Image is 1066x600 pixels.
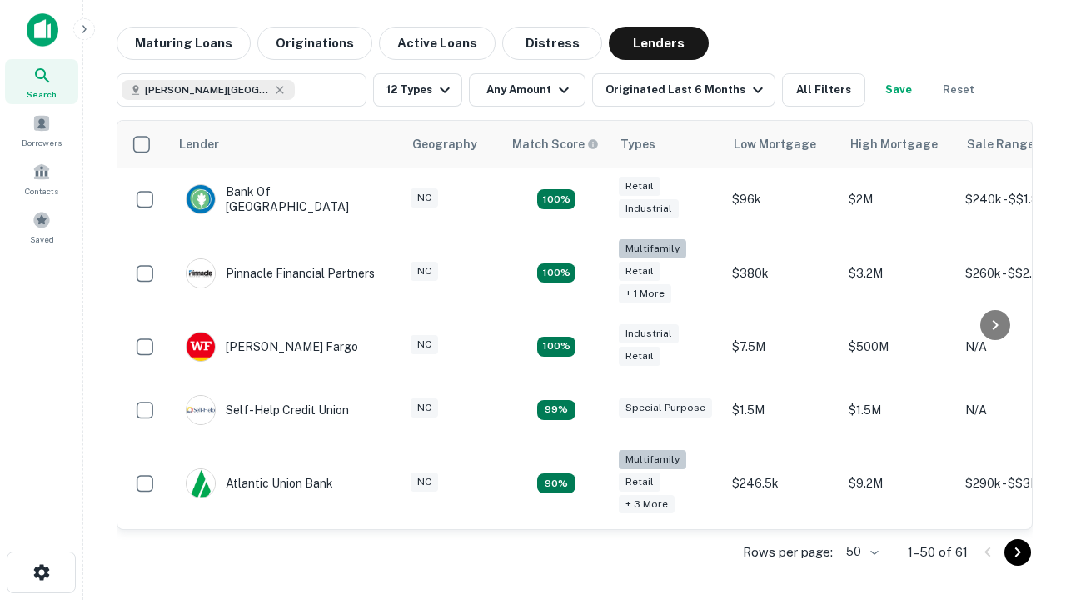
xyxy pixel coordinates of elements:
[169,121,402,167] th: Lender
[619,177,660,196] div: Retail
[5,204,78,249] a: Saved
[724,121,840,167] th: Low Mortgage
[179,134,219,154] div: Lender
[872,73,925,107] button: Save your search to get updates of matches that match your search criteria.
[411,335,438,354] div: NC
[145,82,270,97] span: [PERSON_NAME][GEOGRAPHIC_DATA], [GEOGRAPHIC_DATA]
[30,232,54,246] span: Saved
[908,542,968,562] p: 1–50 of 61
[186,395,349,425] div: Self-help Credit Union
[27,87,57,101] span: Search
[840,121,957,167] th: High Mortgage
[619,262,660,281] div: Retail
[411,472,438,492] div: NC
[22,136,62,149] span: Borrowers
[967,134,1034,154] div: Sale Range
[840,231,957,315] td: $3.2M
[619,284,671,303] div: + 1 more
[724,378,840,442] td: $1.5M
[619,472,660,492] div: Retail
[983,467,1066,547] iframe: Chat Widget
[619,398,712,417] div: Special Purpose
[411,262,438,281] div: NC
[734,134,816,154] div: Low Mortgage
[373,73,462,107] button: 12 Types
[620,134,655,154] div: Types
[187,469,215,497] img: picture
[5,156,78,201] a: Contacts
[186,184,386,214] div: Bank Of [GEOGRAPHIC_DATA]
[609,27,709,60] button: Lenders
[512,135,599,153] div: Capitalize uses an advanced AI algorithm to match your search with the best lender. The match sco...
[411,188,438,207] div: NC
[502,121,610,167] th: Capitalize uses an advanced AI algorithm to match your search with the best lender. The match sco...
[782,73,865,107] button: All Filters
[619,450,686,469] div: Multifamily
[502,27,602,60] button: Distress
[379,27,496,60] button: Active Loans
[412,134,477,154] div: Geography
[840,442,957,526] td: $9.2M
[724,442,840,526] td: $246.5k
[619,347,660,366] div: Retail
[402,121,502,167] th: Geography
[619,199,679,218] div: Industrial
[537,263,575,283] div: Matching Properties: 20, hasApolloMatch: undefined
[117,27,251,60] button: Maturing Loans
[610,121,724,167] th: Types
[840,378,957,442] td: $1.5M
[411,398,438,417] div: NC
[743,542,833,562] p: Rows per page:
[619,495,675,514] div: + 3 more
[257,27,372,60] button: Originations
[724,231,840,315] td: $380k
[537,337,575,357] div: Matching Properties: 14, hasApolloMatch: undefined
[5,59,78,104] a: Search
[27,13,58,47] img: capitalize-icon.png
[187,259,215,287] img: picture
[187,185,215,213] img: picture
[724,167,840,231] td: $96k
[187,396,215,424] img: picture
[5,107,78,152] a: Borrowers
[186,258,375,288] div: Pinnacle Financial Partners
[605,80,768,100] div: Originated Last 6 Months
[537,400,575,420] div: Matching Properties: 11, hasApolloMatch: undefined
[932,73,985,107] button: Reset
[469,73,585,107] button: Any Amount
[724,315,840,378] td: $7.5M
[840,167,957,231] td: $2M
[619,324,679,343] div: Industrial
[186,468,333,498] div: Atlantic Union Bank
[25,184,58,197] span: Contacts
[537,189,575,209] div: Matching Properties: 15, hasApolloMatch: undefined
[1004,539,1031,566] button: Go to next page
[619,239,686,258] div: Multifamily
[592,73,775,107] button: Originated Last 6 Months
[850,134,938,154] div: High Mortgage
[537,473,575,493] div: Matching Properties: 10, hasApolloMatch: undefined
[839,540,881,564] div: 50
[840,315,957,378] td: $500M
[186,332,358,362] div: [PERSON_NAME] Fargo
[512,135,595,153] h6: Match Score
[187,332,215,361] img: picture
